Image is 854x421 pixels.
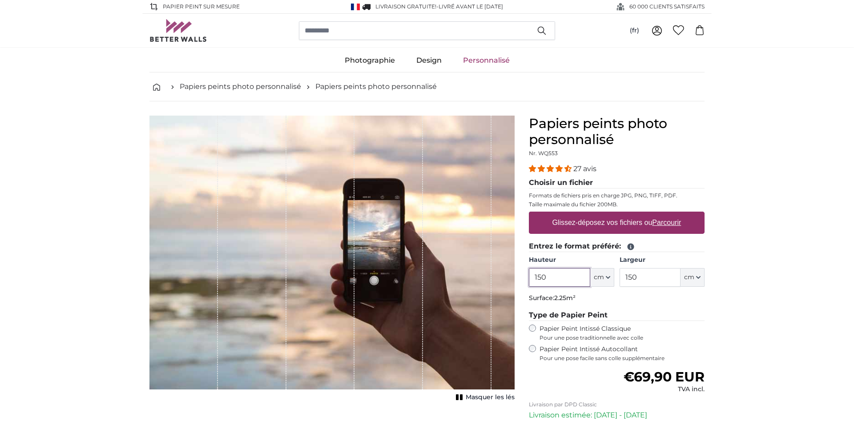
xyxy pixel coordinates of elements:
[529,164,573,173] span: 4.41 stars
[624,385,705,394] div: TVA incl.
[549,214,685,232] label: Glissez-déposez vos fichiers ou
[684,273,694,282] span: cm
[529,256,614,265] label: Hauteur
[629,3,705,11] span: 60 000 CLIENTS SATISFAITS
[620,256,705,265] label: Largeur
[653,219,681,226] u: Parcourir
[529,241,705,252] legend: Entrez le format préféré:
[529,310,705,321] legend: Type de Papier Peint
[453,391,515,404] button: Masquer les lés
[452,49,520,72] a: Personnalisé
[436,3,503,10] span: -
[163,3,240,11] span: Papier peint sur mesure
[529,150,558,156] span: Nr. WQ553
[540,345,705,362] label: Papier Peint Intissé Autocollant
[149,72,705,101] nav: breadcrumbs
[149,19,207,42] img: Betterwalls
[466,393,515,402] span: Masquer les lés
[180,81,301,92] a: Papiers peints photo personnalisé
[529,116,705,148] h1: Papiers peints photo personnalisé
[439,3,503,10] span: Livré avant le [DATE]
[334,49,406,72] a: Photographie
[529,177,705,188] legend: Choisir un fichier
[529,294,705,303] p: Surface:
[529,201,705,208] p: Taille maximale du fichier 200MB.
[540,325,705,341] label: Papier Peint Intissé Classique
[315,81,437,92] a: Papiers peints photo personnalisé
[406,49,452,72] a: Design
[529,192,705,199] p: Formats de fichiers pris en charge JPG, PNG, TIFF, PDF.
[540,334,705,341] span: Pour une pose traditionnelle avec colle
[594,273,604,282] span: cm
[624,369,705,385] span: €69,90 EUR
[623,23,646,39] button: (fr)
[554,294,576,302] span: 2.25m²
[351,4,360,10] img: France
[681,268,705,287] button: cm
[540,355,705,362] span: Pour une pose facile sans colle supplémentaire
[573,164,596,173] span: 27 avis
[375,3,436,10] span: Livraison GRATUITE!
[149,116,515,404] div: 1 of 1
[529,401,705,408] p: Livraison par DPD Classic
[529,410,705,421] p: Livraison estimée: [DATE] - [DATE]
[590,268,614,287] button: cm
